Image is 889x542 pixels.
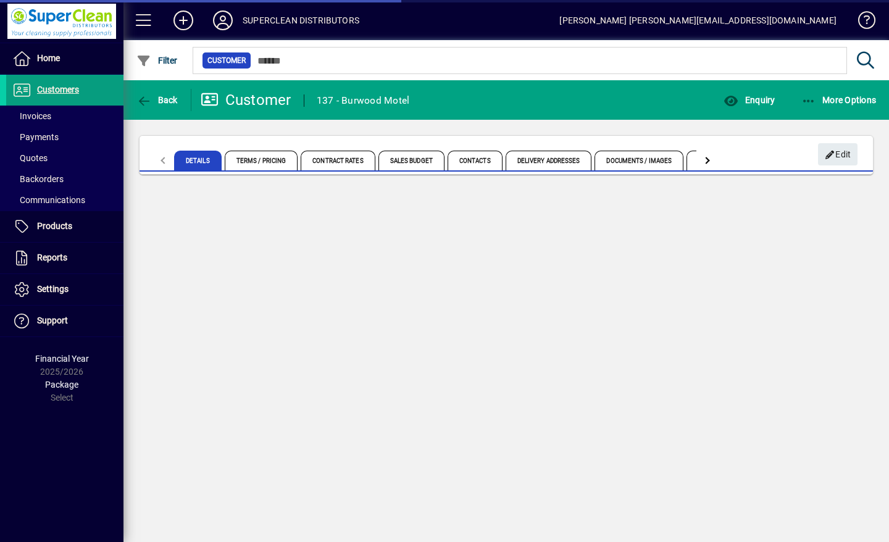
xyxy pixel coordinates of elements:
[45,380,78,390] span: Package
[123,89,191,111] app-page-header-button: Back
[801,95,877,105] span: More Options
[37,284,69,294] span: Settings
[720,89,778,111] button: Enquiry
[595,151,683,170] span: Documents / Images
[6,306,123,336] a: Support
[818,143,858,165] button: Edit
[37,85,79,94] span: Customers
[6,243,123,273] a: Reports
[6,43,123,74] a: Home
[6,190,123,211] a: Communications
[6,211,123,242] a: Products
[35,354,89,364] span: Financial Year
[6,127,123,148] a: Payments
[136,56,178,65] span: Filter
[506,151,592,170] span: Delivery Addresses
[6,274,123,305] a: Settings
[243,10,359,30] div: SUPERCLEAN DISTRIBUTORS
[448,151,503,170] span: Contacts
[317,91,410,110] div: 137 - Burwood Motel
[203,9,243,31] button: Profile
[133,89,181,111] button: Back
[225,151,298,170] span: Terms / Pricing
[37,252,67,262] span: Reports
[12,111,51,121] span: Invoices
[37,315,68,325] span: Support
[687,151,756,170] span: Custom Fields
[6,169,123,190] a: Backorders
[301,151,375,170] span: Contract Rates
[12,195,85,205] span: Communications
[825,144,851,165] span: Edit
[724,95,775,105] span: Enquiry
[559,10,837,30] div: [PERSON_NAME] [PERSON_NAME][EMAIL_ADDRESS][DOMAIN_NAME]
[6,106,123,127] a: Invoices
[136,95,178,105] span: Back
[207,54,246,67] span: Customer
[798,89,880,111] button: More Options
[37,221,72,231] span: Products
[12,132,59,142] span: Payments
[849,2,874,43] a: Knowledge Base
[378,151,444,170] span: Sales Budget
[6,148,123,169] a: Quotes
[201,90,291,110] div: Customer
[133,49,181,72] button: Filter
[164,9,203,31] button: Add
[12,174,64,184] span: Backorders
[12,153,48,163] span: Quotes
[174,151,222,170] span: Details
[37,53,60,63] span: Home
